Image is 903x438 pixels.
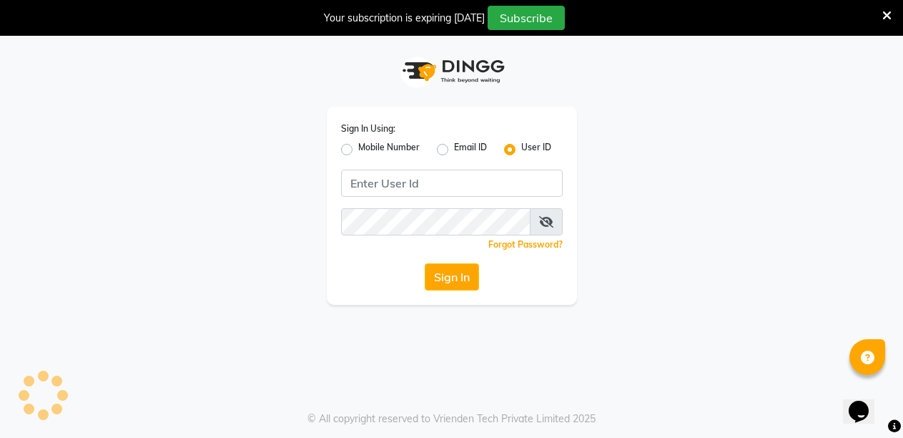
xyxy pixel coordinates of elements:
a: Forgot Password? [488,239,563,250]
input: Username [341,208,531,235]
img: logo1.svg [395,50,509,92]
input: Username [341,170,563,197]
label: Mobile Number [358,141,420,158]
label: Sign In Using: [341,122,395,135]
button: Subscribe [488,6,565,30]
div: Your subscription is expiring [DATE] [324,11,485,26]
iframe: chat widget [843,381,889,424]
label: Email ID [454,141,487,158]
button: Sign In [425,263,479,291]
label: User ID [521,141,551,158]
